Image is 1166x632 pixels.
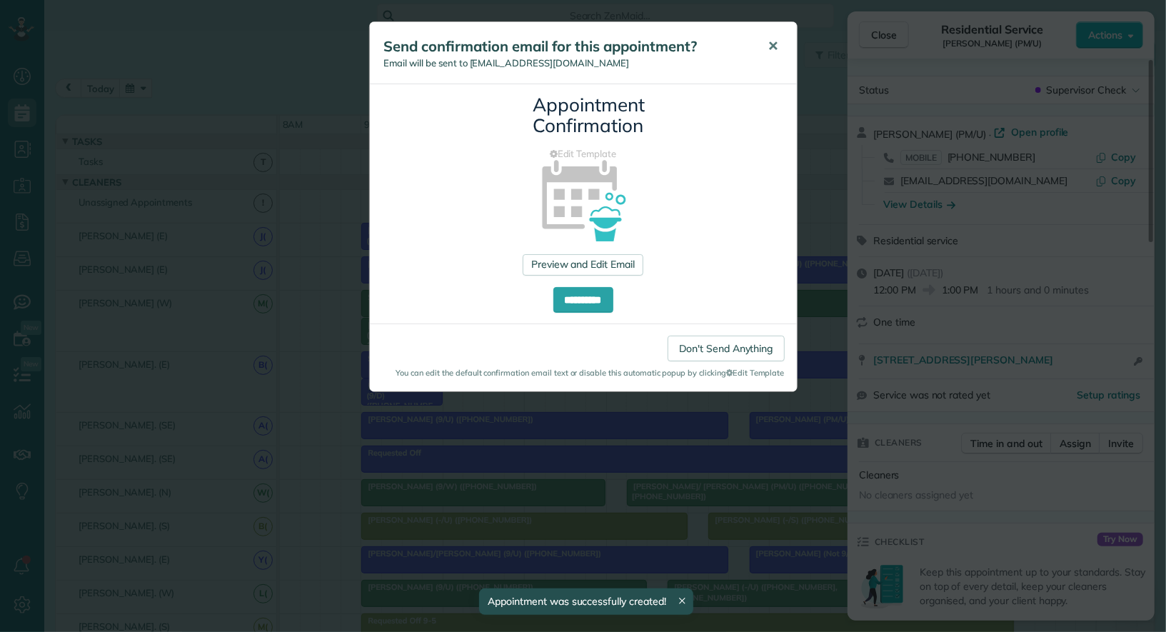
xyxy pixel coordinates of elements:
span: Email will be sent to [EMAIL_ADDRESS][DOMAIN_NAME] [384,57,630,69]
div: Appointment was successfully created! [479,588,693,615]
span: ✕ [768,38,779,54]
small: You can edit the default confirmation email text or disable this automatic popup by clicking Edit... [382,367,785,378]
a: Don't Send Anything [668,336,784,361]
img: appointment_confirmation_icon-141e34405f88b12ade42628e8c248340957700ab75a12ae832a8710e9b578dc5.png [519,135,647,263]
a: Edit Template [381,147,786,161]
h3: Appointment Confirmation [533,95,633,136]
a: Preview and Edit Email [523,254,643,276]
h5: Send confirmation email for this appointment? [384,36,748,56]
